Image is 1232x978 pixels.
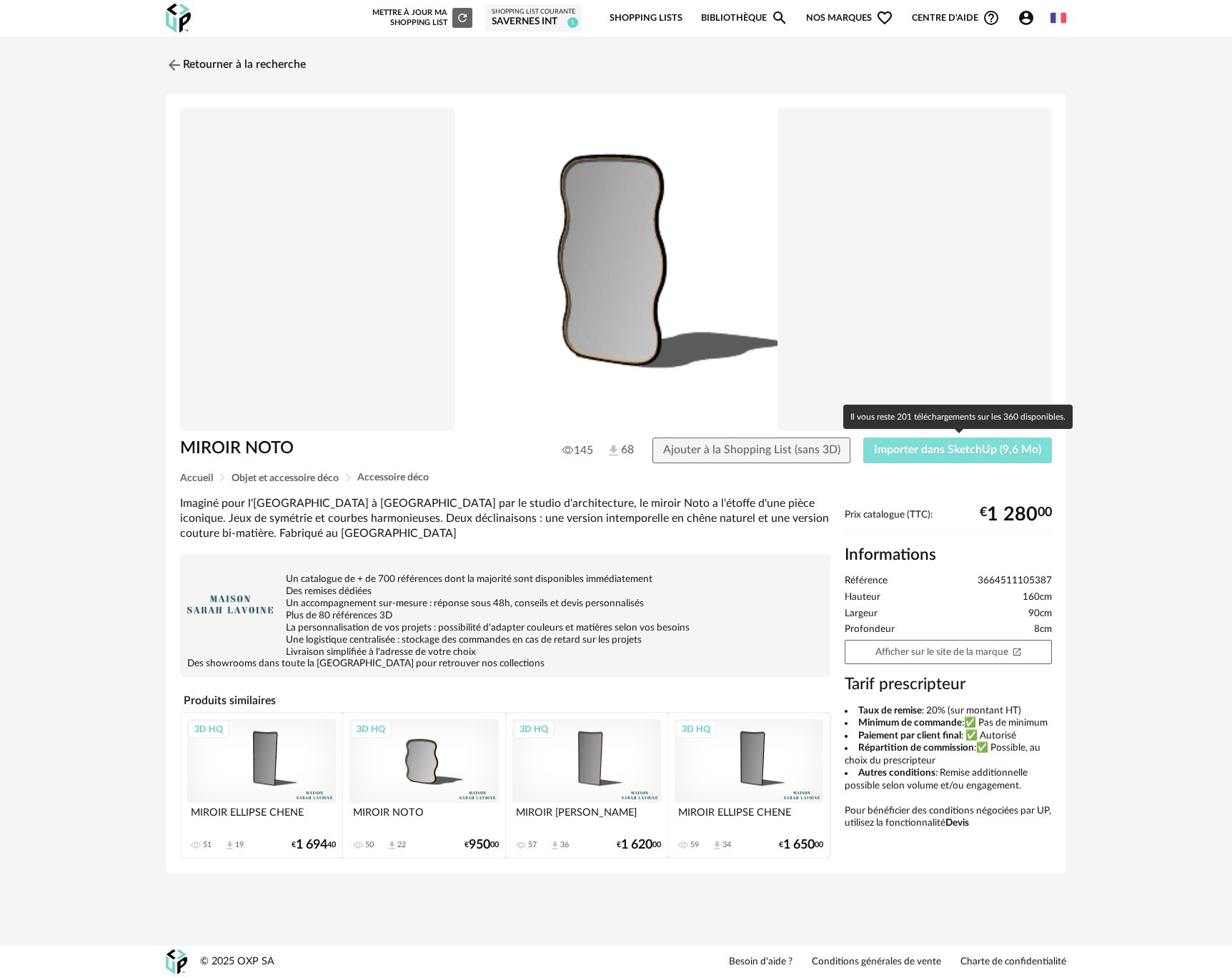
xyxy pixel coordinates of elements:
div: 59 [690,840,699,850]
li: : Remise additionnelle possible selon volume et/ou engagement. [845,767,1052,792]
button: Importer dans SketchUp (9,6 Mo) [863,438,1052,463]
span: Ajouter à la Shopping List (sans 3D) [663,444,840,455]
span: Largeur [845,608,878,621]
div: 36 [560,840,569,850]
a: 3D HQ MIROIR [PERSON_NAME] 57 Download icon 36 €1 62000 [506,713,667,858]
div: Shopping List courante [492,8,575,16]
li: :✅ Possible, au choix du prescripteur [845,742,1052,767]
div: 19 [235,840,244,850]
img: fr [1050,10,1066,26]
a: Afficher sur le site de la marqueOpen In New icon [845,640,1052,665]
div: 50 [365,840,374,850]
img: OXP [166,4,191,33]
a: Conditions générales de vente [812,956,941,969]
div: € 00 [980,509,1052,520]
span: Refresh icon [456,14,469,21]
div: 3D HQ [675,720,717,739]
span: Magnify icon [771,9,788,26]
a: Charte de confidentialité [960,956,1066,969]
span: 8cm [1034,623,1052,636]
div: Imaginé pour l'[GEOGRAPHIC_DATA] à [GEOGRAPHIC_DATA] par le studio d'architecture, le miroir Noto... [180,496,830,542]
b: Répartition de commission [858,743,974,753]
h4: Produits similaires [180,690,830,711]
div: € 00 [465,840,499,850]
h1: MIROIR NOTO [180,438,535,460]
span: Download icon [224,840,235,851]
span: Account Circle icon [1018,9,1035,26]
div: € 00 [617,840,661,850]
span: Nos marques [806,1,893,35]
a: 3D HQ MIROIR ELLIPSE CHENE 51 Download icon 19 €1 69440 [181,713,342,858]
div: 22 [397,840,406,850]
b: Autres conditions [858,768,935,778]
div: MIROIR ELLIPSE CHENE [187,803,336,831]
div: Mettre à jour ma Shopping List [369,8,472,28]
b: Paiement par client final [858,731,961,741]
div: Breadcrumb [180,473,1052,483]
span: 68 [606,443,626,458]
div: Savernes INT [492,16,575,29]
div: MIROIR NOTO [349,803,498,831]
span: Accueil [180,473,213,483]
span: Objet et accessoire déco [232,473,339,483]
span: Heart Outline icon [876,9,893,26]
span: 950 [469,840,490,850]
div: MIROIR [PERSON_NAME] [512,803,661,831]
div: MIROIR ELLIPSE CHENE [675,803,823,831]
span: Account Circle icon [1018,9,1041,26]
h3: Tarif prescripteur [845,674,1052,695]
b: Devis [945,818,969,828]
span: Download icon [387,840,397,851]
img: Téléchargements [606,443,621,458]
a: 3D HQ MIROIR ELLIPSE CHENE 59 Download icon 34 €1 65000 [668,713,830,858]
div: 57 [528,840,537,850]
img: Product pack shot [180,108,1052,430]
span: Download icon [712,840,722,851]
div: © 2025 OXP SA [200,955,274,969]
b: Minimum de commande [858,718,962,728]
b: Taux de remise [858,706,922,716]
span: 160cm [1023,591,1052,604]
div: Il vous reste 201 téléchargements sur les 360 disponibles. [843,405,1073,429]
img: OXP [166,949,187,974]
span: 1 [567,17,578,28]
div: 34 [722,840,731,850]
span: 90cm [1028,608,1052,621]
span: 1 694 [296,840,327,850]
span: Hauteur [845,591,880,604]
li: : ✅ Autorisé [845,730,1052,743]
span: Référence [845,575,888,588]
a: Retourner à la recherche [166,49,306,81]
div: 51 [203,840,212,850]
span: Centre d'aideHelp Circle Outline icon [912,9,1000,26]
span: Importer dans SketchUp (9,6 Mo) [874,444,1041,455]
span: 145 [562,443,593,458]
h2: Informations [845,545,1052,565]
div: 3D HQ [513,720,555,739]
span: Accessoire déco [357,473,429,483]
a: Shopping Lists [610,1,682,35]
li: : 20% (sur montant HT) [845,705,1052,718]
div: Prix catalogue (TTC): [845,509,1052,535]
span: 1 620 [621,840,652,850]
a: 3D HQ MIROIR NOTO 50 Download icon 22 €95000 [343,713,505,858]
span: Open In New icon [1012,646,1022,656]
div: Un catalogue de + de 700 références dont la majorité sont disponibles immédiatement Des remises d... [187,561,823,670]
a: Shopping List courante Savernes INT 1 [492,8,575,29]
div: 3D HQ [350,720,392,739]
div: 3D HQ [188,720,229,739]
span: 1 280 [987,509,1038,520]
span: 3664511105387 [978,575,1052,588]
button: Ajouter à la Shopping List (sans 3D) [652,438,851,463]
span: Help Circle Outline icon [983,9,1000,26]
span: 1 650 [783,840,815,850]
div: € 40 [292,840,336,850]
a: BibliothèqueMagnify icon [701,1,788,35]
img: svg+xml;base64,PHN2ZyB3aWR0aD0iMjQiIGhlaWdodD0iMjQiIHZpZXdCb3g9IjAgMCAyNCAyNCIgZmlsbD0ibm9uZSIgeG... [166,56,183,74]
span: Download icon [550,840,560,851]
div: Pour bénéficier des conditions négociées par UP, utilisez la fonctionnalité [845,705,1052,830]
div: € 00 [779,840,823,850]
img: brand logo [187,561,273,647]
a: Besoin d'aide ? [729,956,793,969]
li: :✅ Pas de minimum [845,717,1052,730]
